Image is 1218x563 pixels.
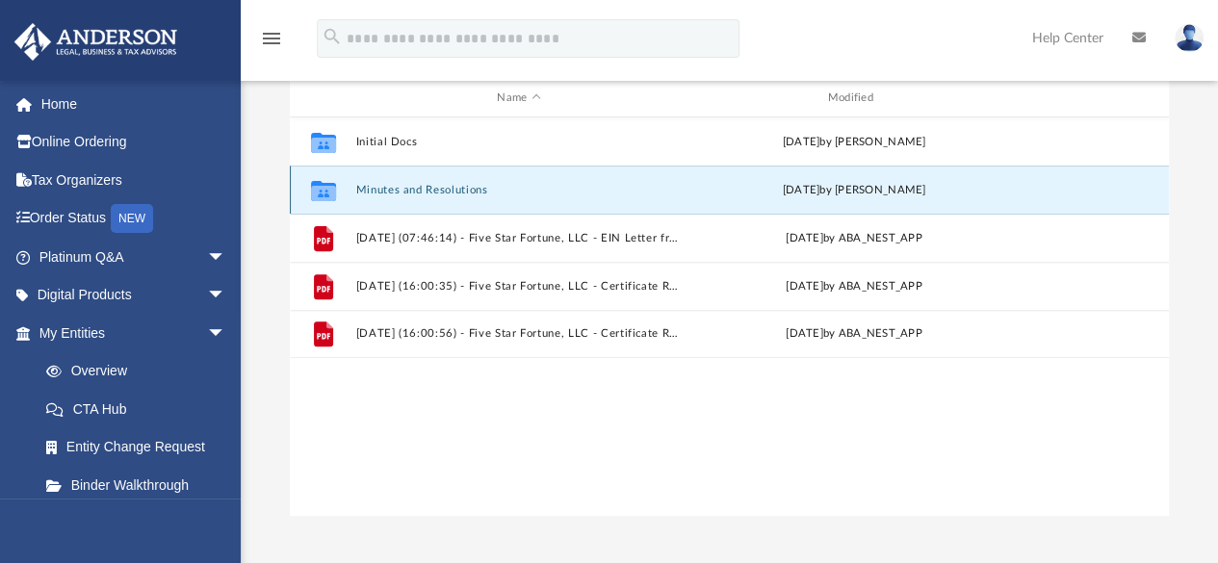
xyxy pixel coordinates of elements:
[27,428,255,467] a: Entity Change Request
[1175,24,1204,52] img: User Pic
[260,37,283,50] a: menu
[27,390,255,428] a: CTA Hub
[690,90,1018,107] div: Modified
[355,328,682,341] button: [DATE] (16:00:56) - Five Star Fortune, LLC - Certificate Received.pdf
[111,204,153,233] div: NEW
[355,232,682,244] button: [DATE] (07:46:14) - Five Star Fortune, LLC - EIN Letter from IRS.pdf
[13,123,255,162] a: Online Ordering
[690,278,1017,295] div: [DATE] by ABA_NEST_APP
[1025,90,1160,107] div: id
[27,466,255,504] a: Binder Walkthrough
[322,26,343,47] i: search
[13,199,255,239] a: Order StatusNEW
[690,182,1017,199] div: [DATE] by [PERSON_NAME]
[207,314,246,353] span: arrow_drop_down
[690,230,1017,247] div: [DATE] by ABA_NEST_APP
[27,352,255,391] a: Overview
[690,134,1017,151] div: [DATE] by [PERSON_NAME]
[355,136,682,148] button: Initial Docs
[13,238,255,276] a: Platinum Q&Aarrow_drop_down
[298,90,347,107] div: id
[355,184,682,196] button: Minutes and Resolutions
[13,276,255,315] a: Digital Productsarrow_drop_down
[13,161,255,199] a: Tax Organizers
[290,117,1169,517] div: grid
[354,90,682,107] div: Name
[260,27,283,50] i: menu
[13,314,255,352] a: My Entitiesarrow_drop_down
[355,280,682,293] button: [DATE] (16:00:35) - Five Star Fortune, LLC - Certificate Received.pdf
[207,238,246,277] span: arrow_drop_down
[13,85,255,123] a: Home
[9,23,183,61] img: Anderson Advisors Platinum Portal
[207,276,246,316] span: arrow_drop_down
[690,325,1017,343] div: [DATE] by ABA_NEST_APP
